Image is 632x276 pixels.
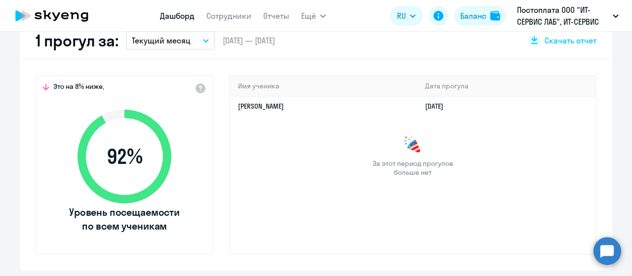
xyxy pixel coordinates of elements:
[460,10,486,22] div: Баланс
[512,4,624,28] button: Постоплата ООО "ИТ-СЕРВИС ЛАБ", ИТ-СЕРВИС ЛАБ, ООО
[68,145,181,168] span: 92 %
[160,11,195,21] a: Дашборд
[206,11,251,21] a: Сотрудники
[403,135,423,155] img: congrats
[454,6,506,26] button: Балансbalance
[68,205,181,233] span: Уровень посещаемости по всем ученикам
[417,76,595,96] th: Дата прогула
[301,10,316,22] span: Ещё
[53,82,104,94] span: Это на 8% ниже,
[390,6,423,26] button: RU
[425,102,451,111] a: [DATE]
[371,159,454,177] span: За этот период прогулов больше нет
[223,35,275,46] span: [DATE] — [DATE]
[301,6,326,26] button: Ещё
[132,35,191,46] p: Текущий месяц
[517,4,609,28] p: Постоплата ООО "ИТ-СЕРВИС ЛАБ", ИТ-СЕРВИС ЛАБ, ООО
[36,31,118,50] h2: 1 прогул за:
[238,102,284,111] a: [PERSON_NAME]
[397,10,406,22] span: RU
[263,11,289,21] a: Отчеты
[545,35,596,46] span: Скачать отчет
[126,31,215,50] button: Текущий месяц
[230,76,417,96] th: Имя ученика
[490,11,500,21] img: balance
